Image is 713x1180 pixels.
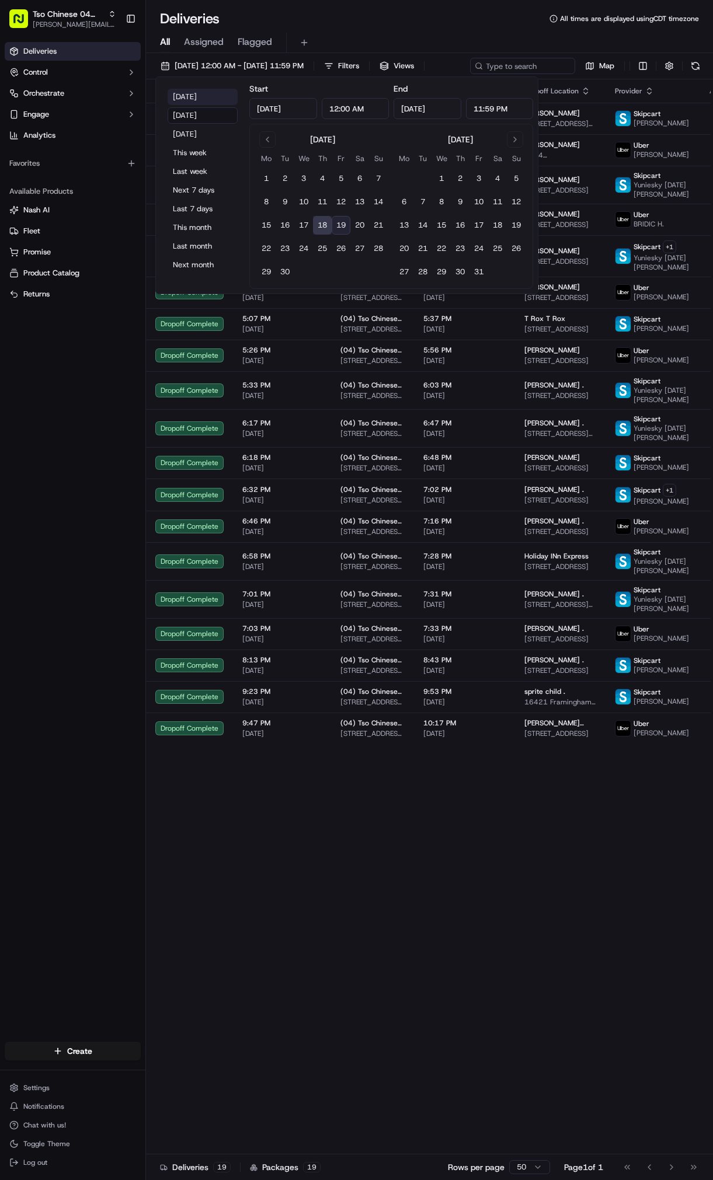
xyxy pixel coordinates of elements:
[580,58,620,74] button: Map
[369,216,388,235] button: 21
[524,380,584,390] span: [PERSON_NAME] .
[423,345,506,355] span: 5:56 PM
[23,1158,47,1167] span: Log out
[53,111,192,123] div: Start new chat
[110,261,187,273] span: API Documentation
[313,169,332,188] button: 4
[466,98,534,119] input: Time
[524,86,579,96] span: Dropoff Location
[423,418,506,428] span: 6:47 PM
[432,263,451,281] button: 29
[168,219,238,236] button: This month
[634,463,689,472] span: [PERSON_NAME]
[184,35,224,49] span: Assigned
[12,47,213,65] p: Welcome 👋
[634,414,660,424] span: Skipcart
[524,418,584,428] span: [PERSON_NAME] .
[103,181,127,190] span: [DATE]
[9,268,136,278] a: Product Catalog
[23,67,48,78] span: Control
[168,257,238,273] button: Next month
[242,324,322,334] span: [DATE]
[394,61,414,71] span: Views
[23,226,40,236] span: Fleet
[5,1136,141,1152] button: Toggle Theme
[242,345,322,355] span: 5:26 PM
[242,516,322,526] span: 6:46 PM
[5,126,141,145] a: Analytics
[257,216,276,235] button: 15
[294,152,313,165] th: Wednesday
[634,109,660,118] span: Skipcart
[469,152,488,165] th: Friday
[294,239,313,258] button: 24
[5,63,141,82] button: Control
[488,169,507,188] button: 4
[634,386,689,404] span: Yuniesky [DATE][PERSON_NAME]
[599,61,614,71] span: Map
[470,58,575,74] input: Type to search
[413,239,432,258] button: 21
[340,495,405,505] span: [STREET_ADDRESS][PERSON_NAME]
[242,485,322,494] span: 6:32 PM
[82,289,141,298] a: Powered byPylon
[36,212,95,222] span: [PERSON_NAME]
[395,216,413,235] button: 13
[634,242,660,252] span: Skipcart
[634,283,649,292] span: Uber
[53,123,161,132] div: We're available if you need us!
[5,105,141,124] button: Engage
[615,421,631,436] img: profile_skipcart_partner.png
[369,193,388,211] button: 14
[451,263,469,281] button: 30
[634,424,689,442] span: Yuniesky [DATE][PERSON_NAME]
[615,212,631,227] img: uber-new-logo.jpeg
[5,243,141,261] button: Promise
[340,418,405,428] span: (04) Tso Chinese Takeout & Delivery Round Rock
[67,1045,92,1057] span: Create
[199,115,213,129] button: Start new chat
[23,261,89,273] span: Knowledge Base
[524,140,580,149] span: [PERSON_NAME]
[23,130,55,141] span: Analytics
[242,429,322,438] span: [DATE]
[276,152,294,165] th: Tuesday
[249,98,317,119] input: Date
[524,119,596,128] span: [STREET_ADDRESS][PERSON_NAME]
[23,88,64,99] span: Orchestrate
[423,485,506,494] span: 7:02 PM
[313,152,332,165] th: Thursday
[451,169,469,188] button: 2
[257,169,276,188] button: 1
[155,58,309,74] button: [DATE] 12:00 AM - [DATE] 11:59 PM
[634,292,689,302] span: [PERSON_NAME]
[507,239,526,258] button: 26
[340,314,405,323] span: (04) Tso Chinese Takeout & Delivery Round Rock
[23,46,57,57] span: Deliveries
[687,58,704,74] button: Refresh
[168,182,238,198] button: Next 7 days
[5,84,141,103] button: Orchestrate
[423,495,506,505] span: [DATE]
[507,216,526,235] button: 19
[168,89,238,105] button: [DATE]
[634,324,689,333] span: [PERSON_NAME]
[395,239,413,258] button: 20
[257,263,276,281] button: 29
[369,239,388,258] button: 28
[23,109,49,120] span: Engage
[488,239,507,258] button: 25
[423,429,506,438] span: [DATE]
[257,193,276,211] button: 8
[242,463,322,473] span: [DATE]
[340,293,405,302] span: [STREET_ADDRESS][PERSON_NAME]
[423,380,506,390] span: 6:03 PM
[276,216,294,235] button: 16
[97,212,101,222] span: •
[615,249,631,264] img: profile_skipcart_partner.png
[99,262,108,271] div: 💻
[423,356,506,365] span: [DATE]
[615,487,631,502] img: profile_skipcart_partner.png
[5,264,141,282] button: Product Catalog
[423,324,506,334] span: [DATE]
